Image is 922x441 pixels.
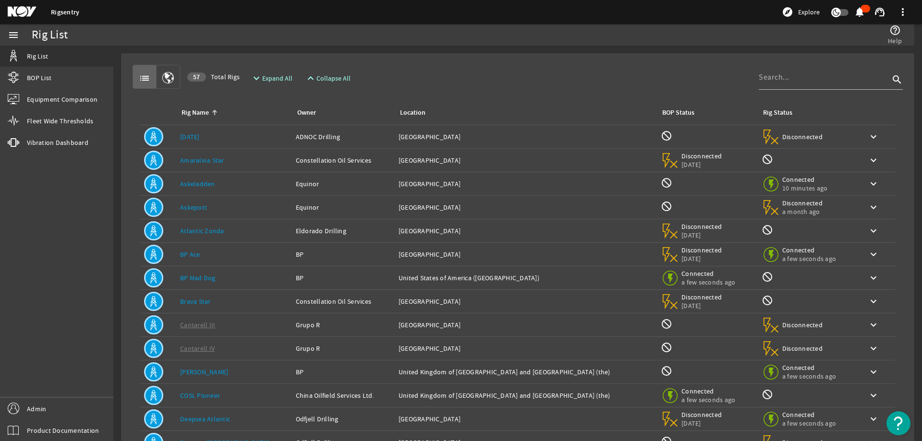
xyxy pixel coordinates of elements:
[8,29,19,41] mat-icon: menu
[661,318,672,330] mat-icon: BOP Monitoring not available for this rig
[296,155,391,165] div: Constellation Oil Services
[868,131,879,143] mat-icon: keyboard_arrow_down
[296,273,391,283] div: BP
[762,154,773,165] mat-icon: Rig Monitoring not available for this rig
[782,132,823,141] span: Disconnected
[180,132,200,141] a: [DATE]
[301,70,354,87] button: Collapse All
[399,320,653,330] div: [GEOGRAPHIC_DATA]
[399,155,653,165] div: [GEOGRAPHIC_DATA]
[399,203,653,212] div: [GEOGRAPHIC_DATA]
[399,226,653,236] div: [GEOGRAPHIC_DATA]
[399,297,653,306] div: [GEOGRAPHIC_DATA]
[661,177,672,189] mat-icon: BOP Monitoring not available for this rig
[296,344,391,353] div: Grupo R
[180,226,224,235] a: Atlantic Zonda
[51,8,79,17] a: Rigsentry
[681,278,735,286] span: a few seconds ago
[662,107,694,118] div: BOP Status
[868,296,879,307] mat-icon: keyboard_arrow_down
[681,269,735,278] span: Connected
[296,179,391,189] div: Equinor
[180,321,215,329] a: Cantarell III
[868,249,879,260] mat-icon: keyboard_arrow_down
[874,6,886,18] mat-icon: support_agent
[782,419,836,428] span: a few seconds ago
[305,72,313,84] mat-icon: expand_less
[681,160,722,169] span: [DATE]
[868,390,879,401] mat-icon: keyboard_arrow_down
[296,203,391,212] div: Equinor
[399,414,653,424] div: [GEOGRAPHIC_DATA]
[782,321,823,329] span: Disconnected
[681,395,735,404] span: a few seconds ago
[886,411,910,435] button: Open Resource Center
[399,107,649,118] div: Location
[681,222,722,231] span: Disconnected
[681,293,722,301] span: Disconnected
[681,301,722,310] span: [DATE]
[180,179,215,188] a: Askeladden
[180,344,215,353] a: Cantarell IV
[247,70,296,87] button: Expand All
[868,366,879,378] mat-icon: keyboard_arrow_down
[296,367,391,377] div: BP
[891,74,903,85] i: search
[782,207,823,216] span: a month ago
[187,72,240,82] span: Total Rigs
[661,201,672,212] mat-icon: BOP Monitoring not available for this rig
[399,273,653,283] div: United States of America ([GEOGRAPHIC_DATA])
[762,389,773,400] mat-icon: Rig Monitoring not available for this rig
[888,36,902,46] span: Help
[180,203,207,212] a: Askepott
[782,184,828,192] span: 10 minutes ago
[187,72,206,82] div: 57
[762,295,773,306] mat-icon: Rig Monitoring not available for this rig
[782,410,836,419] span: Connected
[868,319,879,331] mat-icon: keyboard_arrow_down
[180,391,220,400] a: COSL Pioneer
[782,199,823,207] span: Disconnected
[681,387,735,395] span: Connected
[180,415,230,423] a: Deepsea Atlantic
[262,73,292,83] span: Expand All
[782,344,823,353] span: Disconnected
[297,107,316,118] div: Owner
[661,342,672,353] mat-icon: BOP Monitoring not available for this rig
[296,320,391,330] div: Grupo R
[32,30,68,40] div: Rig List
[296,250,391,259] div: BP
[180,107,284,118] div: Rig Name
[868,343,879,354] mat-icon: keyboard_arrow_down
[296,297,391,306] div: Constellation Oil Services
[296,132,391,142] div: ADNOC Drilling
[681,254,722,263] span: [DATE]
[681,152,722,160] span: Disconnected
[27,138,88,147] span: Vibration Dashboard
[891,0,914,24] button: more_vert
[889,24,901,36] mat-icon: help_outline
[316,73,351,83] span: Collapse All
[27,95,97,104] span: Equipment Comparison
[182,107,209,118] div: Rig Name
[868,178,879,190] mat-icon: keyboard_arrow_down
[296,226,391,236] div: Eldorado Drilling
[399,179,653,189] div: [GEOGRAPHIC_DATA]
[759,72,889,83] input: Search...
[180,250,200,259] a: BP Ace
[868,155,879,166] mat-icon: keyboard_arrow_down
[27,426,99,435] span: Product Documentation
[399,250,653,259] div: [GEOGRAPHIC_DATA]
[399,344,653,353] div: [GEOGRAPHIC_DATA]
[681,419,722,428] span: [DATE]
[762,224,773,236] mat-icon: Rig Monitoring not available for this rig
[251,72,258,84] mat-icon: expand_more
[180,274,216,282] a: BP Mad Dog
[681,231,722,239] span: [DATE]
[782,6,793,18] mat-icon: explore
[854,6,865,18] mat-icon: notifications
[27,116,93,126] span: Fleet Wide Thresholds
[681,410,722,419] span: Disconnected
[868,225,879,237] mat-icon: keyboard_arrow_down
[8,137,19,148] mat-icon: vibration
